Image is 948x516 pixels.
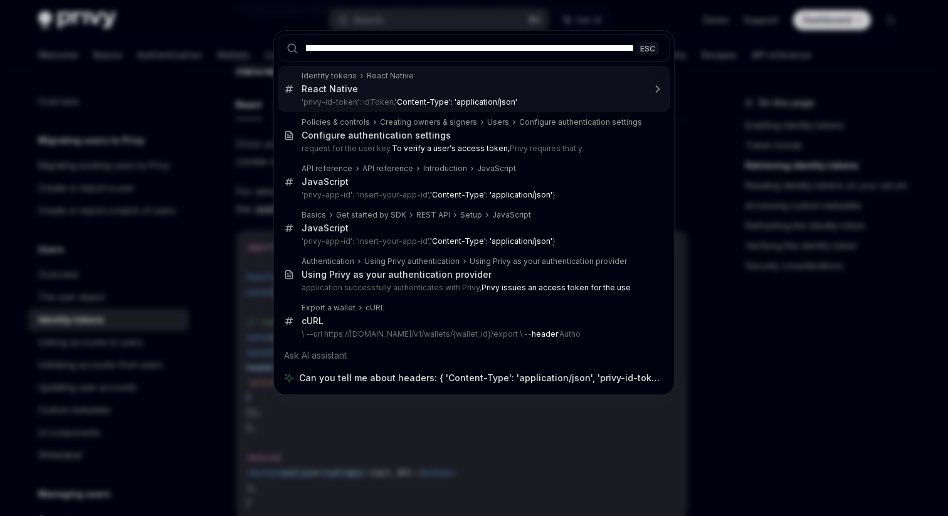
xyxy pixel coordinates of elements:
div: Users [487,117,509,127]
div: Using Privy authentication [364,256,460,266]
div: Ask AI assistant [278,344,670,367]
div: Setup [460,210,482,220]
div: Using Privy as your authentication provider [302,269,492,280]
div: REST API [416,210,450,220]
b: Privy issues an access token for the use [482,283,631,292]
b: 'Content-Type': 'application/json' [430,236,552,246]
div: React Native [302,83,358,95]
p: application successfully authenticates with Privy, [302,283,644,293]
div: cURL [366,303,385,313]
div: JavaScript [302,223,349,234]
b: 'Content-Type': 'application/json' [430,190,552,199]
div: JavaScript [477,164,516,174]
div: Policies & controls [302,117,370,127]
div: Configure authentication settings [519,117,642,127]
div: Creating owners & signers [380,117,477,127]
p: request for the user key. Privy requires that y [302,144,644,154]
div: Export a wallet [302,303,355,313]
div: Get started by SDK [336,210,406,220]
div: Identity tokens [302,71,357,81]
div: API reference [362,164,413,174]
p: 'privy-app-id': 'insert-your-app-id', } [302,190,644,200]
div: cURL [302,315,324,327]
b: 'Content-Type': 'application/json' [395,97,517,107]
div: Configure authentication settings [302,130,451,141]
p: \ --url https://[DOMAIN_NAME]/v1/wallets/{wallet_id}/export \ -- 'Autho [302,329,644,339]
div: Authentication [302,256,354,266]
div: JavaScript [302,176,349,187]
div: ESC [636,41,659,55]
div: React Native [367,71,414,81]
b: header [532,329,558,339]
div: Basics [302,210,326,220]
div: Using Privy as your authentication provider [470,256,627,266]
p: 'privy-app-id': 'insert-your-app-id', } [302,236,644,246]
div: API reference [302,164,352,174]
p: 'privy-id-token': idToken, [302,97,644,107]
div: JavaScript [492,210,531,220]
div: Introduction [423,164,467,174]
b: To verify a user's access token, [392,144,510,153]
span: Can you tell me about headers: { 'Content-Type': 'application/json', 'privy-id-token': idToken, /... [299,372,664,384]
